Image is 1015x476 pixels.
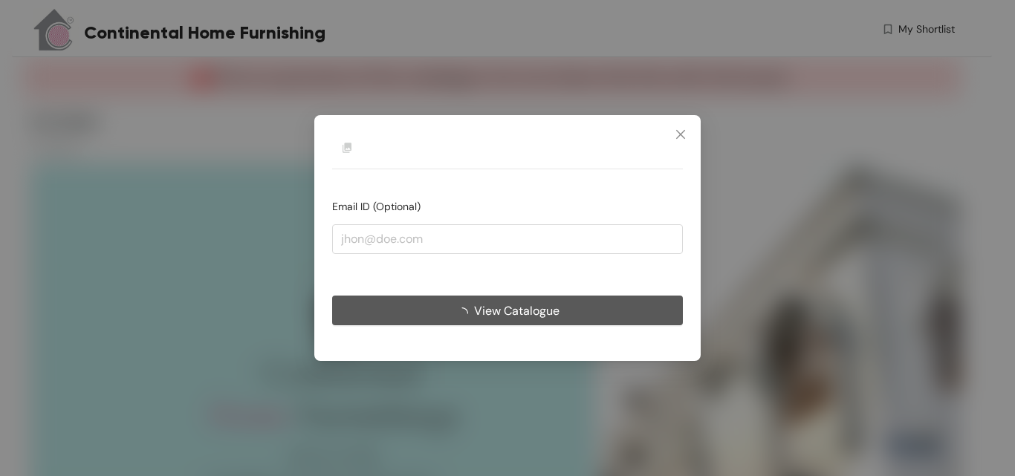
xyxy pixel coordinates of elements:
[332,224,683,254] input: jhon@doe.com
[456,307,474,319] span: loading
[474,301,560,319] span: View Catalogue
[675,128,687,140] span: close
[332,200,421,213] span: Email ID (Optional)
[661,115,701,155] button: Close
[332,296,683,325] button: View Catalogue
[332,133,362,163] img: Buyer Portal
